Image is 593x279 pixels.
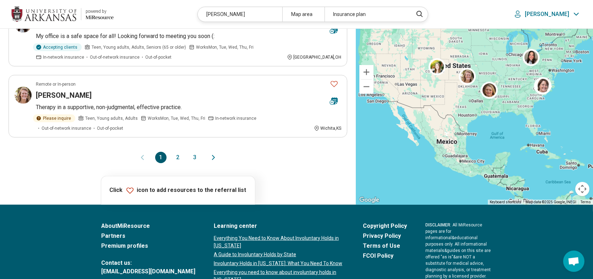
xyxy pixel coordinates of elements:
a: Privacy Policy [363,232,407,240]
button: Keyboard shortcuts [490,200,521,205]
p: Therapy in a supportive, non-judgmental, effective practice. [36,103,341,112]
div: Open chat [563,251,584,272]
span: Works Mon, Tue, Wed, Thu, Fri [196,44,254,50]
button: Previous page [138,152,147,163]
span: Out-of-network insurance [90,54,140,60]
a: Everything You Need to Know About Involuntary Holds in [US_STATE] [214,235,344,250]
a: AboutMiResource [101,222,195,230]
div: powered by [86,8,114,15]
div: Insurance plan [325,7,409,22]
div: Map area [282,7,325,22]
button: 3 [189,152,201,163]
a: Learning center [214,222,344,230]
div: [GEOGRAPHIC_DATA] , OH [287,54,341,60]
p: Remote or In-person [36,81,76,87]
span: Map data ©2025 Google, INEGI [526,200,576,204]
h3: [PERSON_NAME] [36,90,92,100]
button: Favorite [327,77,341,91]
span: DISCLAIMER [425,222,450,227]
span: In-network insurance [215,115,256,122]
a: A Guide to Involuntary Holds by State [214,251,344,258]
span: Works Mon, Tue, Wed, Thu, Fri [148,115,205,122]
a: Partners [101,232,195,240]
div: [PERSON_NAME] [198,7,282,22]
div: Accepting clients [33,43,82,51]
a: FCOI Policy [363,252,407,260]
button: 1 [155,152,167,163]
button: Next page [209,152,218,163]
span: Teen, Young adults, Adults [85,115,138,122]
span: Out-of-network insurance [42,125,91,132]
p: Click icon to add resources to the referral list [110,186,246,195]
a: University of Arkansaspowered by [11,6,114,23]
a: Involuntary Holds in [US_STATE]: What You Need To Know [214,260,344,267]
span: Out-of-pocket [145,54,172,60]
a: Terms of Use [363,242,407,250]
button: 2 [172,152,184,163]
button: Zoom out [359,80,374,94]
span: Contact us: [101,259,195,267]
p: My office is a safe space for all! Looking forward to meeting you soon (: [36,32,341,41]
a: Copyright Policy [363,222,407,230]
div: Wichita , KS [314,125,341,132]
img: Google [358,195,381,205]
span: Teen, Young adults, Adults, Seniors (65 or older) [92,44,186,50]
a: Terms (opens in new tab) [581,200,591,204]
p: [PERSON_NAME] [525,11,569,18]
button: Zoom in [359,65,374,79]
img: University of Arkansas [11,6,77,23]
a: Premium profiles [101,242,195,250]
div: Please inquire [33,114,75,122]
a: [EMAIL_ADDRESS][DOMAIN_NAME] [101,267,195,276]
span: In-network insurance [43,54,84,60]
span: Out-of-pocket [97,125,123,132]
button: Map camera controls [575,182,589,196]
a: Open this area in Google Maps (opens a new window) [358,195,381,205]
